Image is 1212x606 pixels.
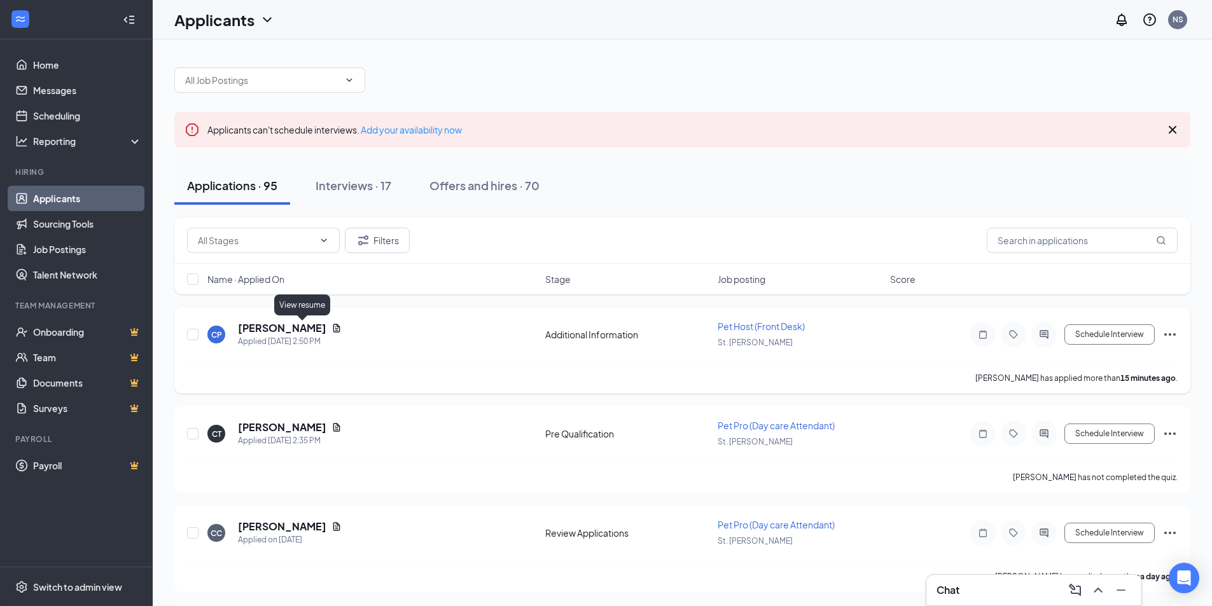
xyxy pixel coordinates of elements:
[211,329,222,340] div: CP
[274,294,330,315] div: View resume
[15,300,139,311] div: Team Management
[207,273,284,286] span: Name · Applied On
[937,583,959,597] h3: Chat
[33,78,142,103] a: Messages
[1064,424,1155,444] button: Schedule Interview
[1169,563,1199,593] div: Open Intercom Messenger
[1114,12,1129,27] svg: Notifications
[33,345,142,370] a: TeamCrown
[545,273,571,286] span: Stage
[1120,373,1176,383] b: 15 minutes ago
[316,177,391,193] div: Interviews · 17
[344,75,354,85] svg: ChevronDown
[33,186,142,211] a: Applicants
[1064,324,1155,345] button: Schedule Interview
[1006,329,1021,340] svg: Tag
[1090,582,1106,598] svg: ChevronUp
[15,434,139,444] div: Payroll
[15,135,28,148] svg: Analysis
[238,420,326,434] h5: [PERSON_NAME]
[260,12,275,27] svg: ChevronDown
[238,335,342,348] div: Applied [DATE] 2:50 PM
[185,73,339,87] input: All Job Postings
[319,235,329,245] svg: ChevronDown
[1064,523,1155,543] button: Schedule Interview
[361,124,462,135] a: Add your availability now
[718,536,793,546] span: St. [PERSON_NAME]
[198,233,314,247] input: All Stages
[33,319,142,345] a: OnboardingCrown
[331,521,342,532] svg: Document
[1162,426,1178,441] svg: Ellipses
[14,13,27,25] svg: WorkstreamLogo
[975,329,991,340] svg: Note
[718,519,835,530] span: Pet Pro (Day care Attendant)
[212,429,221,439] div: CT
[1065,580,1085,600] button: ComposeMessage
[1036,429,1052,439] svg: ActiveChat
[429,177,540,193] div: Offers and hires · 70
[545,328,710,341] div: Additional Information
[238,321,326,335] h5: [PERSON_NAME]
[1142,12,1157,27] svg: QuestionInfo
[975,429,991,439] svg: Note
[975,528,991,538] svg: Note
[211,528,222,539] div: CC
[995,571,1178,582] p: [PERSON_NAME] has applied more than .
[1156,235,1166,245] svg: MagnifyingGlass
[187,177,277,193] div: Applications · 95
[718,420,835,431] span: Pet Pro (Day care Attendant)
[1165,122,1180,137] svg: Cross
[1006,528,1021,538] svg: Tag
[331,422,342,432] svg: Document
[718,320,805,332] span: Pet Host (Front Desk)
[33,453,142,478] a: PayrollCrown
[1036,528,1052,538] svg: ActiveChat
[545,427,710,440] div: Pre Qualification
[33,237,142,262] a: Job Postings
[718,338,793,347] span: St. [PERSON_NAME]
[33,370,142,396] a: DocumentsCrown
[33,396,142,421] a: SurveysCrown
[1111,580,1131,600] button: Minimize
[33,52,142,78] a: Home
[33,262,142,287] a: Talent Network
[1036,329,1052,340] svg: ActiveChat
[1006,429,1021,439] svg: Tag
[1013,472,1178,483] p: [PERSON_NAME] has not completed the quiz.
[975,373,1178,383] p: [PERSON_NAME] has applied more than .
[987,228,1178,253] input: Search in applications
[1162,327,1178,342] svg: Ellipses
[345,228,410,253] button: Filter Filters
[185,122,200,137] svg: Error
[1113,582,1129,598] svg: Minimize
[1173,14,1183,25] div: NS
[238,434,342,447] div: Applied [DATE] 2:35 PM
[15,581,28,593] svg: Settings
[33,211,142,237] a: Sourcing Tools
[331,323,342,333] svg: Document
[15,167,139,177] div: Hiring
[1088,580,1108,600] button: ChevronUp
[238,534,342,546] div: Applied on [DATE]
[207,124,462,135] span: Applicants can't schedule interviews.
[123,13,136,26] svg: Collapse
[33,103,142,128] a: Scheduling
[238,520,326,534] h5: [PERSON_NAME]
[545,527,710,539] div: Review Applications
[33,581,122,593] div: Switch to admin view
[356,233,371,248] svg: Filter
[718,437,793,446] span: St. [PERSON_NAME]
[1162,525,1178,541] svg: Ellipses
[1140,572,1176,581] b: a day ago
[890,273,916,286] span: Score
[1068,582,1083,598] svg: ComposeMessage
[718,273,765,286] span: Job posting
[33,135,143,148] div: Reporting
[174,9,254,31] h1: Applicants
